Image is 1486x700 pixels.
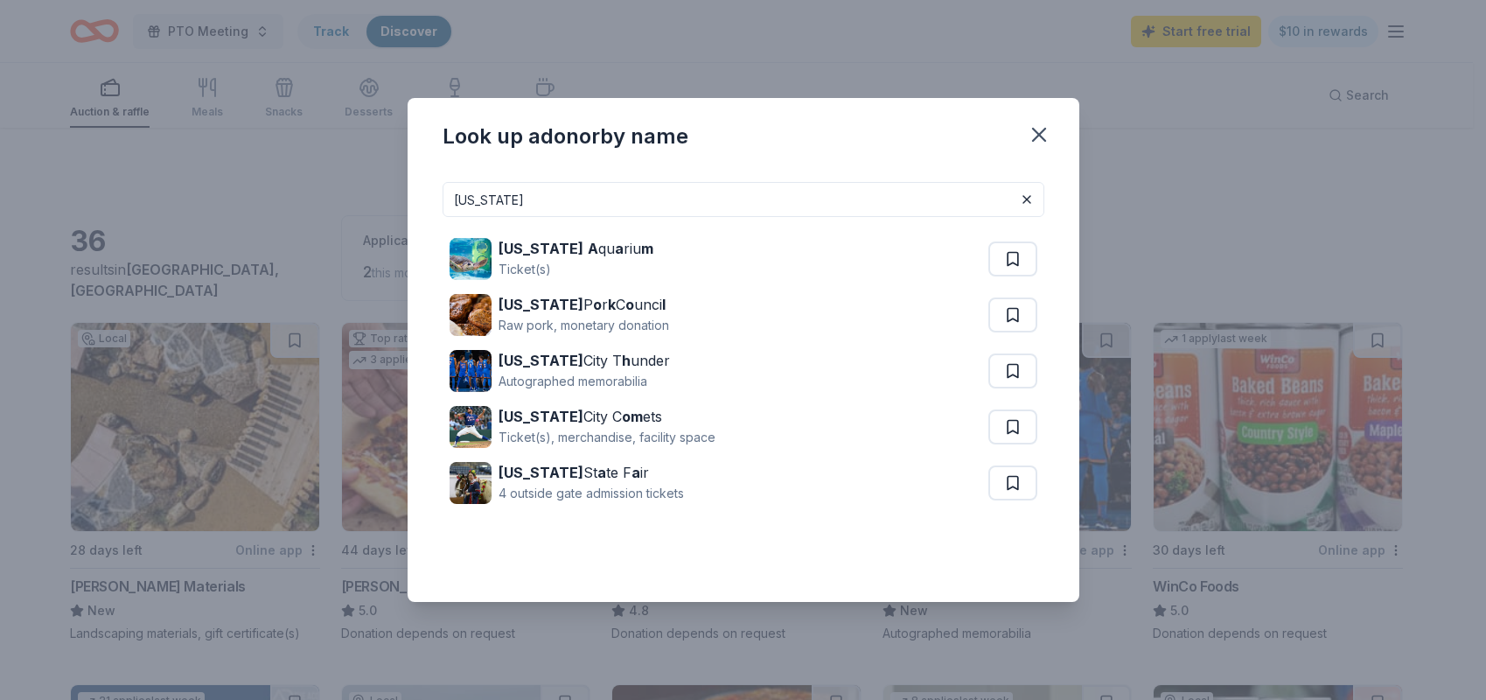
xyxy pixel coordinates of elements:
[622,408,643,425] strong: om
[450,462,492,504] img: Image for Oklahoma State Fair
[499,259,653,280] div: Ticket(s)
[499,238,653,259] div: qu riu
[499,483,684,504] div: 4 outside gate admission tickets
[641,240,653,257] strong: m
[450,294,492,336] img: Image for Oklahoma Pork Council
[631,464,640,481] strong: a
[499,352,583,369] strong: [US_STATE]
[499,315,669,336] div: Raw pork, monetary donation
[622,352,631,369] strong: h
[499,350,670,371] div: City T under
[499,408,583,425] strong: [US_STATE]
[499,296,583,313] strong: [US_STATE]
[450,406,492,448] img: Image for Oklahoma City Comets
[593,296,602,313] strong: o
[597,464,606,481] strong: a
[625,296,634,313] strong: o
[499,462,684,483] div: St te F ir
[443,122,688,150] div: Look up a donor by name
[499,464,583,481] strong: [US_STATE]
[608,296,616,313] strong: k
[499,406,715,427] div: City C ets
[499,240,583,257] strong: [US_STATE]
[450,350,492,392] img: Image for Oklahoma City Thunder
[499,427,715,448] div: Ticket(s), merchandise, facility space
[443,182,1044,217] input: Search
[450,238,492,280] img: Image for Oklahoma Aquarium
[499,294,669,315] div: P r C unci
[499,371,670,392] div: Autographed memorabilia
[662,296,666,313] strong: l
[588,240,598,257] strong: A
[615,240,624,257] strong: a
